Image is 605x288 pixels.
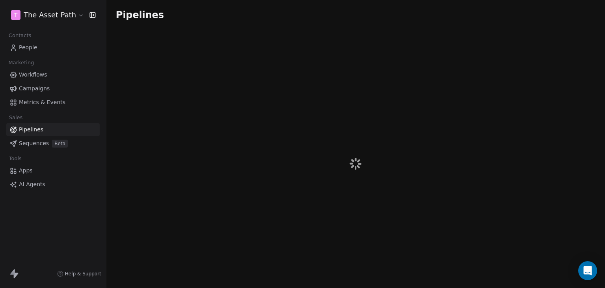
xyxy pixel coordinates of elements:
a: Workflows [6,68,100,81]
span: People [19,43,37,52]
span: Metrics & Events [19,98,65,107]
a: SequencesBeta [6,137,100,150]
div: Open Intercom Messenger [578,261,597,280]
span: Campaigns [19,84,50,93]
span: Contacts [5,30,35,41]
a: Metrics & Events [6,96,100,109]
span: AI Agents [19,180,45,189]
span: Sales [6,112,26,123]
span: Workflows [19,71,47,79]
a: Campaigns [6,82,100,95]
span: Pipelines [116,9,164,21]
span: Beta [52,140,68,148]
a: People [6,41,100,54]
a: Help & Support [57,271,101,277]
a: AI Agents [6,178,100,191]
span: Help & Support [65,271,101,277]
button: TThe Asset Path [9,8,84,22]
span: Pipelines [19,125,43,134]
span: Marketing [5,57,37,69]
span: The Asset Path [24,10,76,20]
a: Apps [6,164,100,177]
a: Pipelines [6,123,100,136]
span: Apps [19,166,33,175]
span: Tools [6,153,25,165]
span: Sequences [19,139,49,148]
span: T [14,11,18,19]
